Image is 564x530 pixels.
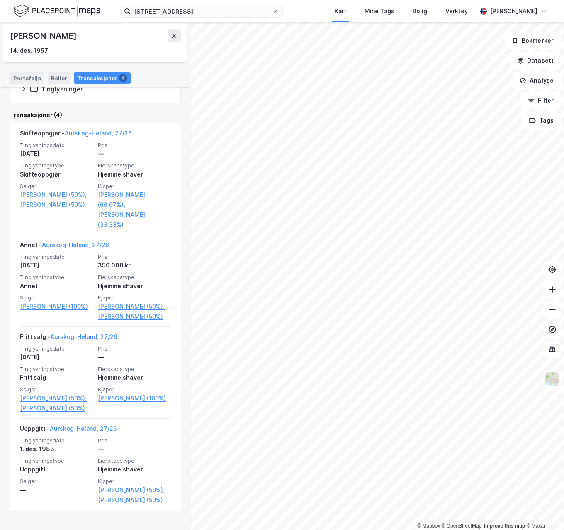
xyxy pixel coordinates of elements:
div: — [20,485,93,495]
div: Transaksjoner [74,72,131,84]
div: Hjemmelshaver [98,281,171,291]
span: Pris [98,345,171,352]
div: Annet - [20,240,109,253]
a: [PERSON_NAME] (100%) [98,393,171,403]
div: Transaksjoner (4) [10,110,181,120]
span: Eierskapstype [98,162,171,169]
a: [PERSON_NAME] (50%) [20,200,93,210]
span: Pris [98,437,171,444]
div: — [98,352,171,362]
div: Bolig [413,6,427,16]
div: [DATE] [20,149,93,159]
div: 1. des. 1983 [20,444,93,454]
div: 4 [119,74,127,82]
a: Aurskog-Høland, 27/26 [50,333,117,340]
input: Søk på adresse, matrikkel, gårdeiere, leietakere eller personer [131,5,272,17]
a: OpenStreetMap [442,523,482,529]
a: [PERSON_NAME] (100%) [20,302,93,312]
span: Tinglysningstype [20,366,93,373]
button: Datasett [510,52,561,69]
div: Hjemmelshaver [98,169,171,179]
span: Tinglysningsdato [20,437,93,444]
div: [PERSON_NAME] [490,6,537,16]
span: Kjøper [98,386,171,393]
div: Fritt salg - [20,332,117,345]
a: [PERSON_NAME] (50%) [98,495,171,505]
a: [PERSON_NAME] (50%), [98,302,171,312]
div: Skifteoppgjør [20,169,93,179]
a: Aurskog-Høland, 27/26 [50,425,117,432]
div: [DATE] [20,260,93,270]
div: Mine Tags [365,6,394,16]
a: Mapbox [417,523,440,529]
span: Tinglysningstype [20,457,93,464]
div: — [98,444,171,454]
div: Fritt salg [20,373,93,383]
a: Improve this map [484,523,525,529]
span: Selger [20,478,93,485]
span: Tinglysningstype [20,162,93,169]
span: Kjøper [98,183,171,190]
a: Aurskog-Høland, 27/26 [65,130,132,137]
span: Selger [20,183,93,190]
img: Z [545,371,560,387]
div: 14. des. 1957 [10,46,48,56]
div: Roller [48,72,70,84]
div: Tinglysninger [41,85,83,93]
div: Hjemmelshaver [98,373,171,383]
div: Annet [20,281,93,291]
span: Kjøper [98,478,171,485]
span: Pris [98,142,171,149]
a: [PERSON_NAME] (50%), [20,393,93,403]
a: [PERSON_NAME] (50%) [20,403,93,413]
span: Pris [98,253,171,260]
div: Verktøy [445,6,468,16]
span: Tinglysningsdato [20,345,93,352]
div: 350 000 kr [98,260,171,270]
span: Selger [20,386,93,393]
span: Eierskapstype [98,457,171,464]
iframe: Chat Widget [523,490,564,530]
a: [PERSON_NAME] (50%), [98,485,171,495]
div: Uoppgitt [20,464,93,474]
button: Analyse [513,72,561,89]
span: Selger [20,294,93,301]
img: logo.f888ab2527a4732fd821a326f86c7f29.svg [13,4,100,18]
a: [PERSON_NAME] (33.33%) [98,210,171,230]
div: [PERSON_NAME] [10,29,78,42]
span: Tinglysningstype [20,274,93,281]
span: Tinglysningsdato [20,142,93,149]
a: [PERSON_NAME] (66.67%), [98,190,171,210]
button: Bokmerker [505,32,561,49]
div: Hjemmelshaver [98,464,171,474]
span: Eierskapstype [98,274,171,281]
div: Kart [335,6,346,16]
a: [PERSON_NAME] (50%), [20,190,93,200]
button: Tags [522,112,561,129]
div: Uoppgitt - [20,424,117,437]
span: Eierskapstype [98,366,171,373]
a: [PERSON_NAME] (50%) [98,312,171,321]
span: Tinglysningsdato [20,253,93,260]
div: — [98,149,171,159]
div: [DATE] [20,352,93,362]
div: Skifteoppgjør - [20,128,132,142]
button: Filter [521,92,561,109]
div: Portefølje [10,72,44,84]
span: Kjøper [98,294,171,301]
a: Aurskog-Høland, 27/26 [42,241,109,248]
